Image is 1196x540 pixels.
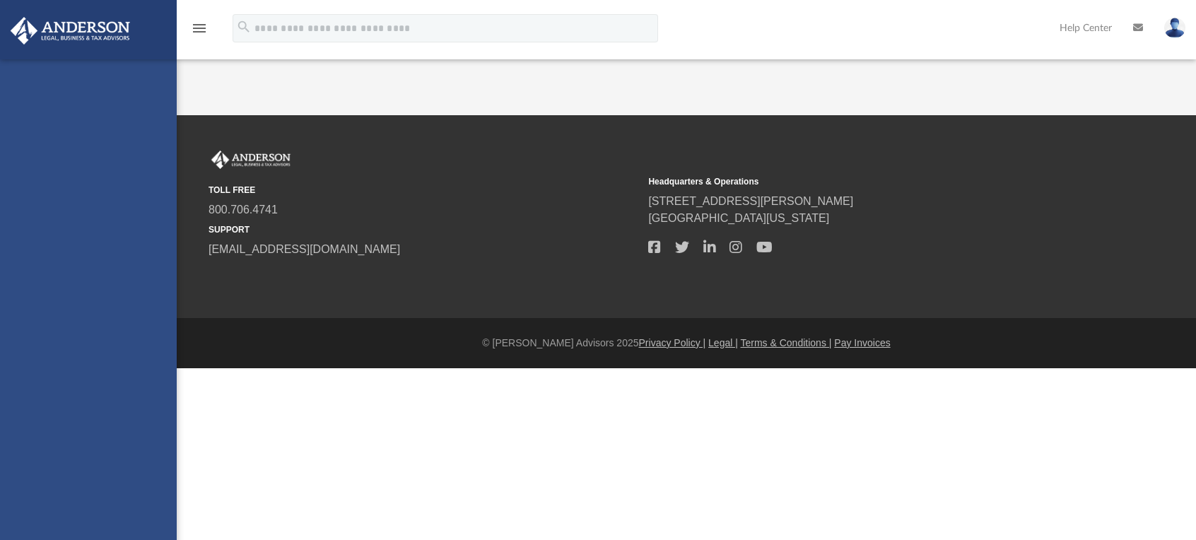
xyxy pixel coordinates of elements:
img: Anderson Advisors Platinum Portal [6,17,134,45]
a: 800.706.4741 [209,204,278,216]
div: © [PERSON_NAME] Advisors 2025 [177,336,1196,351]
a: [STREET_ADDRESS][PERSON_NAME] [648,195,853,207]
small: SUPPORT [209,223,638,236]
a: Pay Invoices [834,337,890,348]
img: Anderson Advisors Platinum Portal [209,151,293,169]
a: Privacy Policy | [639,337,706,348]
a: [GEOGRAPHIC_DATA][US_STATE] [648,212,829,224]
small: TOLL FREE [209,184,638,196]
a: [EMAIL_ADDRESS][DOMAIN_NAME] [209,243,400,255]
a: Terms & Conditions | [741,337,832,348]
small: Headquarters & Operations [648,175,1078,188]
a: Legal | [708,337,738,348]
a: menu [191,27,208,37]
i: search [236,19,252,35]
i: menu [191,20,208,37]
img: User Pic [1164,18,1185,38]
